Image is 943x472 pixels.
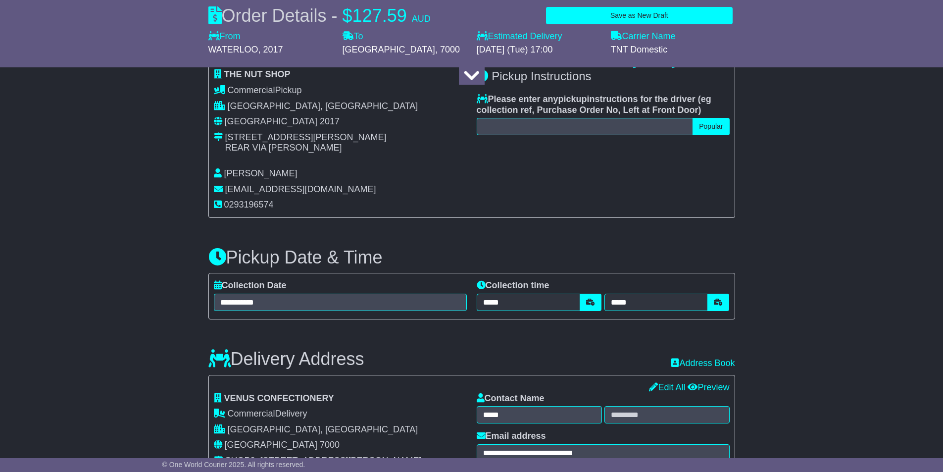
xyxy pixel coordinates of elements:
span: [GEOGRAPHIC_DATA], [GEOGRAPHIC_DATA] [228,424,418,434]
label: Please enter any instructions for the driver ( ) [477,94,730,115]
label: To [343,31,363,42]
label: Carrier Name [611,31,676,42]
label: Collection time [477,280,549,291]
span: pickup [558,94,587,104]
span: [GEOGRAPHIC_DATA], [GEOGRAPHIC_DATA] [228,101,418,111]
h3: Pickup Date & Time [208,248,735,267]
span: Commercial [228,85,275,95]
div: REAR VIA [PERSON_NAME] [225,143,387,154]
span: [GEOGRAPHIC_DATA] [225,440,317,450]
label: From [208,31,241,42]
label: Email address [477,431,546,442]
span: eg collection ref, Purchase Order No, Left at Front Door [477,94,711,115]
div: [DATE] (Tue) 17:00 [477,45,601,55]
span: 127.59 [352,5,407,26]
span: 7000 [320,440,340,450]
div: SHOP3, [STREET_ADDRESS][PERSON_NAME] [225,456,422,467]
span: 0293196574 [224,200,274,210]
label: Contact Name [477,393,545,404]
span: , 2017 [258,45,283,54]
button: Save as New Draft [546,7,732,24]
span: VENUS CONFECTIONERY [224,393,334,403]
button: Popular [693,118,729,135]
span: [EMAIL_ADDRESS][DOMAIN_NAME] [225,184,376,194]
span: Commercial [228,409,275,419]
h3: Delivery Address [208,349,364,369]
label: Estimated Delivery [477,31,601,42]
span: AUD [412,14,431,24]
span: 2017 [320,116,340,126]
span: $ [343,5,352,26]
span: [GEOGRAPHIC_DATA] [343,45,435,54]
div: TNT Domestic [611,45,735,55]
div: Delivery [214,409,467,420]
div: Order Details - [208,5,431,26]
span: WATERLOO [208,45,258,54]
span: , 7000 [435,45,460,54]
a: Edit All [649,382,685,392]
span: © One World Courier 2025. All rights reserved. [162,461,305,469]
div: Pickup [214,85,467,96]
a: Preview [688,382,729,392]
a: Address Book [671,358,735,368]
span: [PERSON_NAME] [224,168,298,178]
div: [STREET_ADDRESS][PERSON_NAME] [225,132,387,143]
span: [GEOGRAPHIC_DATA] [225,116,317,126]
label: Collection Date [214,280,287,291]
